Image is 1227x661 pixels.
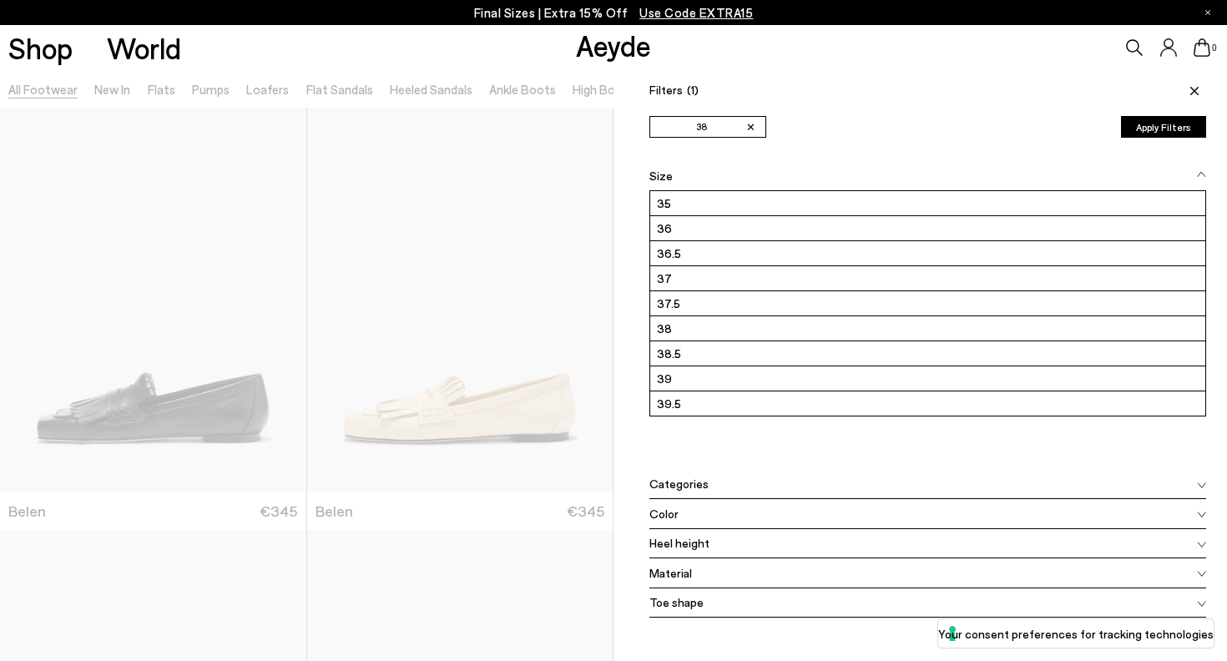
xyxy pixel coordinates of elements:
label: Your consent preferences for tracking technologies [938,625,1214,643]
a: Aeyde [576,28,651,63]
span: 0 [1210,43,1219,53]
span: (1) [687,83,699,97]
span: ✕ [746,119,755,136]
label: 35 [650,191,1205,215]
span: Categories [649,475,709,492]
span: Filters [649,83,699,97]
label: 36.5 [650,241,1205,265]
label: 39 [650,366,1205,391]
label: 37.5 [650,291,1205,315]
a: Shop [8,33,73,63]
a: World [107,33,181,63]
label: 36 [650,216,1205,240]
button: Your consent preferences for tracking technologies [938,619,1214,648]
span: 38 [696,119,707,134]
a: 0 [1194,38,1210,57]
span: Heel height [649,534,709,552]
span: Color [649,505,679,522]
label: 39.5 [650,391,1205,416]
span: Toe shape [649,593,704,611]
label: 37 [650,266,1205,290]
p: Final Sizes | Extra 15% Off [474,3,754,23]
span: Material [649,564,692,582]
span: Size [649,167,673,184]
span: Navigate to /collections/ss25-final-sizes [639,5,753,20]
label: 38.5 [650,341,1205,366]
label: 38 [650,316,1205,341]
button: Apply Filters [1121,116,1206,138]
